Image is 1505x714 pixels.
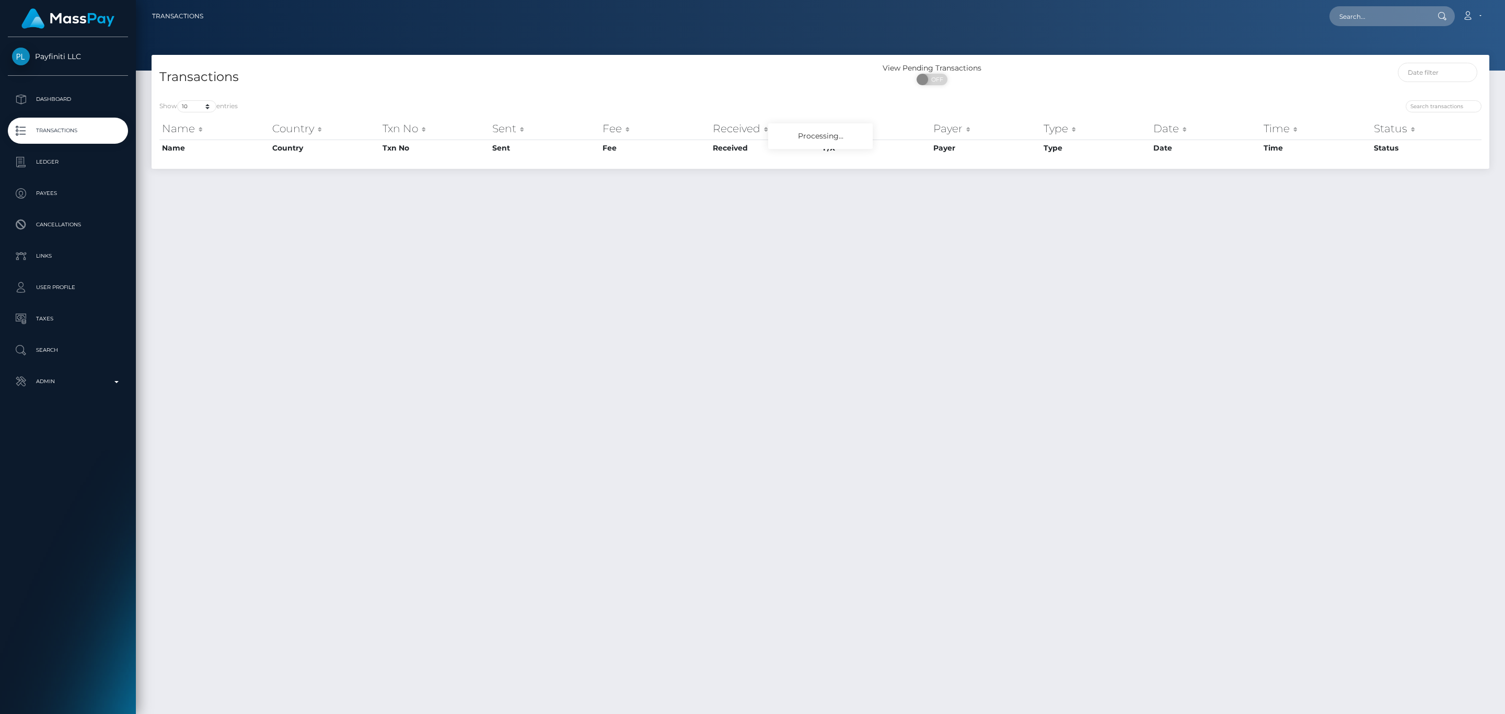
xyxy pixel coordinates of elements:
[710,140,820,156] th: Received
[8,243,128,269] a: Links
[1261,140,1371,156] th: Time
[1041,118,1151,139] th: Type
[1151,140,1261,156] th: Date
[1261,118,1371,139] th: Time
[159,118,270,139] th: Name
[159,100,238,112] label: Show entries
[1406,100,1481,112] input: Search transactions
[12,280,124,295] p: User Profile
[600,118,710,139] th: Fee
[8,337,128,363] a: Search
[8,368,128,395] a: Admin
[12,311,124,327] p: Taxes
[1151,118,1261,139] th: Date
[380,140,490,156] th: Txn No
[12,342,124,358] p: Search
[820,63,1044,74] div: View Pending Transactions
[159,140,270,156] th: Name
[490,118,600,139] th: Sent
[8,180,128,206] a: Payees
[1398,63,1478,82] input: Date filter
[270,140,380,156] th: Country
[12,91,124,107] p: Dashboard
[270,118,380,139] th: Country
[159,68,813,86] h4: Transactions
[8,274,128,301] a: User Profile
[12,48,30,65] img: Payfiniti LLC
[8,52,128,61] span: Payfiniti LLC
[8,306,128,332] a: Taxes
[1329,6,1428,26] input: Search...
[922,74,948,85] span: OFF
[12,123,124,139] p: Transactions
[768,123,873,149] div: Processing...
[12,186,124,201] p: Payees
[1371,140,1481,156] th: Status
[710,118,820,139] th: Received
[490,140,600,156] th: Sent
[600,140,710,156] th: Fee
[8,118,128,144] a: Transactions
[8,86,128,112] a: Dashboard
[1371,118,1481,139] th: Status
[12,248,124,264] p: Links
[8,212,128,238] a: Cancellations
[931,140,1041,156] th: Payer
[8,149,128,175] a: Ledger
[931,118,1041,139] th: Payer
[12,217,124,233] p: Cancellations
[177,100,216,112] select: Showentries
[380,118,490,139] th: Txn No
[21,8,114,29] img: MassPay Logo
[12,374,124,389] p: Admin
[820,140,931,156] th: F/X
[1041,140,1151,156] th: Type
[820,118,931,139] th: F/X
[12,154,124,170] p: Ledger
[152,5,203,27] a: Transactions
